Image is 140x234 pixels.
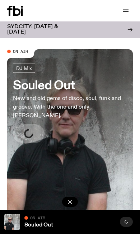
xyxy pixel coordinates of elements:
span: On Air [13,49,28,54]
span: On Air [30,215,45,220]
a: DJ Mix [13,64,35,73]
span: DJ Mix [16,65,32,71]
a: Souled OutNew and old gems of disco, soul, funk and groove. With the one and only [PERSON_NAME]. [13,64,128,143]
h3: SYDCITY: [DATE] & [DATE] [7,24,67,35]
a: Souled Out [24,222,53,228]
h3: Souled Out [13,80,128,91]
a: Stephen looks directly at the camera, wearing a black tee, black sunglasses and headphones around... [7,49,133,216]
p: New and old gems of disco, soul, funk and groove. With the one and only [PERSON_NAME]. [13,94,128,120]
img: Stephen looks directly at the camera, wearing a black tee, black sunglasses and headphones around... [4,214,20,230]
